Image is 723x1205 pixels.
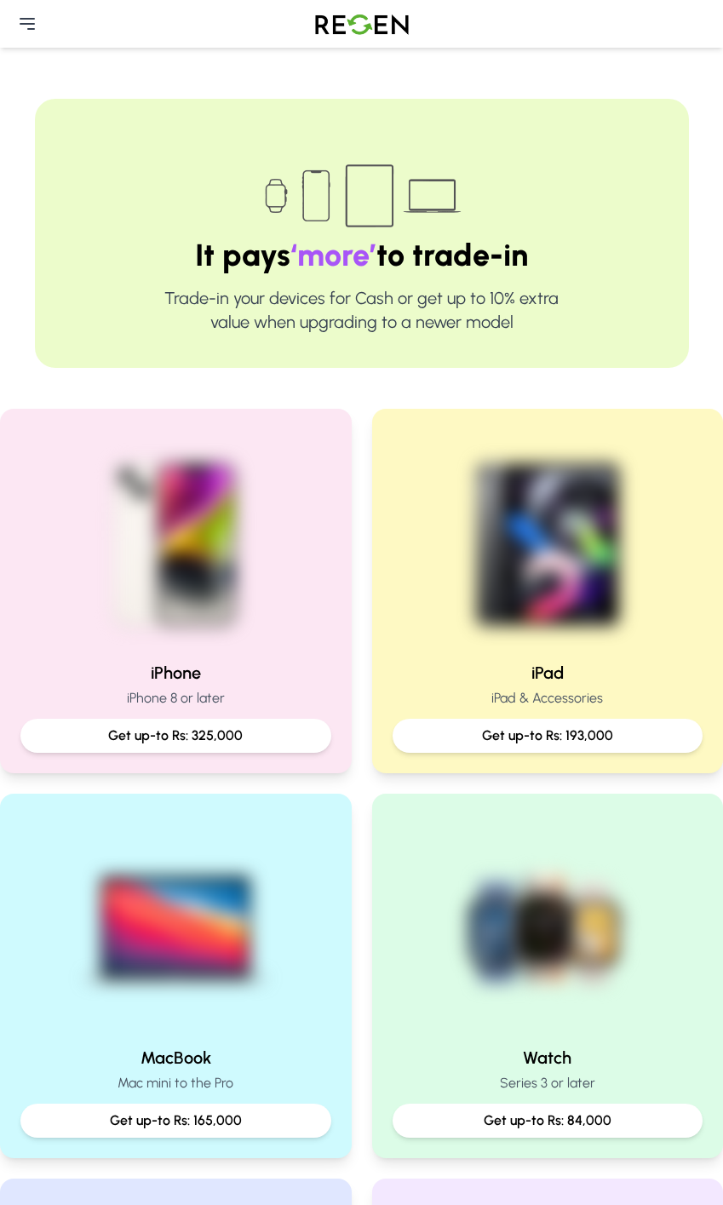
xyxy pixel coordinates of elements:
[439,429,657,647] img: iPad
[439,814,657,1032] img: Watch
[393,661,703,685] h2: iPad
[34,1110,318,1131] p: Get up-to Rs: 165,000
[393,1073,703,1093] p: Series 3 or later
[20,661,331,685] h2: iPhone
[66,814,284,1032] img: MacBook
[393,688,703,709] p: iPad & Accessories
[290,237,376,273] span: ‘more’
[69,238,655,273] h1: It pays to trade-in
[406,726,690,746] p: Get up-to Rs: 193,000
[406,1110,690,1131] p: Get up-to Rs: 84,000
[66,429,284,647] img: iPhone
[20,688,331,709] p: iPhone 8 or later
[20,1073,331,1093] p: Mac mini to the Pro
[393,1046,703,1070] h2: Watch
[34,726,318,746] p: Get up-to Rs: 325,000
[20,1046,331,1070] h2: MacBook
[69,286,655,334] p: Trade-in your devices for Cash or get up to 10% extra value when upgrading to a newer model
[255,153,468,238] img: Trade-in devices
